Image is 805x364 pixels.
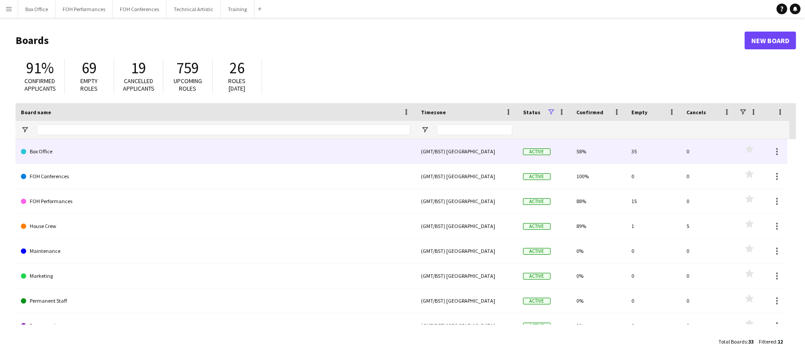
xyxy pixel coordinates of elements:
[626,264,681,288] div: 0
[626,288,681,313] div: 0
[56,0,113,18] button: FOH Performances
[421,126,429,134] button: Open Filter Menu
[37,124,410,135] input: Board name Filter Input
[626,214,681,238] div: 1
[523,298,551,304] span: Active
[681,313,736,338] div: 0
[681,139,736,164] div: 0
[523,198,551,205] span: Active
[571,288,626,313] div: 0%
[421,109,446,116] span: Timezone
[416,313,518,338] div: (GMT/BST) [GEOGRAPHIC_DATA]
[21,239,410,264] a: Maintenance
[681,264,736,288] div: 0
[21,214,410,239] a: House Crew
[21,139,410,164] a: Box Office
[221,0,254,18] button: Training
[759,333,783,350] div: :
[230,58,245,78] span: 26
[626,189,681,213] div: 15
[82,58,97,78] span: 69
[777,338,783,345] span: 12
[745,32,796,49] a: New Board
[24,77,56,92] span: Confirmed applicants
[523,148,551,155] span: Active
[416,164,518,188] div: (GMT/BST) [GEOGRAPHIC_DATA]
[681,214,736,238] div: 5
[523,109,540,116] span: Status
[748,338,753,345] span: 33
[523,173,551,180] span: Active
[571,264,626,288] div: 0%
[81,77,98,92] span: Empty roles
[631,109,647,116] span: Empty
[686,109,706,116] span: Cancels
[123,77,155,92] span: Cancelled applicants
[626,164,681,188] div: 0
[177,58,199,78] span: 759
[523,223,551,230] span: Active
[626,239,681,263] div: 0
[416,288,518,313] div: (GMT/BST) [GEOGRAPHIC_DATA]
[113,0,167,18] button: FOH Conferences
[571,189,626,213] div: 88%
[437,124,512,135] input: Timezone Filter Input
[416,189,518,213] div: (GMT/BST) [GEOGRAPHIC_DATA]
[21,189,410,214] a: FOH Performances
[21,109,51,116] span: Board name
[681,239,736,263] div: 0
[26,58,54,78] span: 91%
[229,77,246,92] span: Roles [DATE]
[681,164,736,188] div: 0
[718,333,753,350] div: :
[21,288,410,313] a: Permanent Staff
[571,139,626,164] div: 58%
[759,338,776,345] span: Filtered
[18,0,56,18] button: Box Office
[416,239,518,263] div: (GMT/BST) [GEOGRAPHIC_DATA]
[16,34,745,47] h1: Boards
[571,214,626,238] div: 89%
[626,139,681,164] div: 35
[416,139,518,164] div: (GMT/BST) [GEOGRAPHIC_DATA]
[131,58,146,78] span: 19
[21,313,410,338] a: Programming
[571,313,626,338] div: 0%
[718,338,747,345] span: Total Boards
[681,189,736,213] div: 0
[21,264,410,288] a: Marketing
[167,0,221,18] button: Technical Artistic
[523,273,551,280] span: Active
[523,323,551,329] span: Active
[21,164,410,189] a: FOH Conferences
[571,164,626,188] div: 100%
[571,239,626,263] div: 0%
[576,109,603,116] span: Confirmed
[174,77,202,92] span: Upcoming roles
[416,264,518,288] div: (GMT/BST) [GEOGRAPHIC_DATA]
[416,214,518,238] div: (GMT/BST) [GEOGRAPHIC_DATA]
[21,126,29,134] button: Open Filter Menu
[523,248,551,255] span: Active
[681,288,736,313] div: 0
[626,313,681,338] div: 0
